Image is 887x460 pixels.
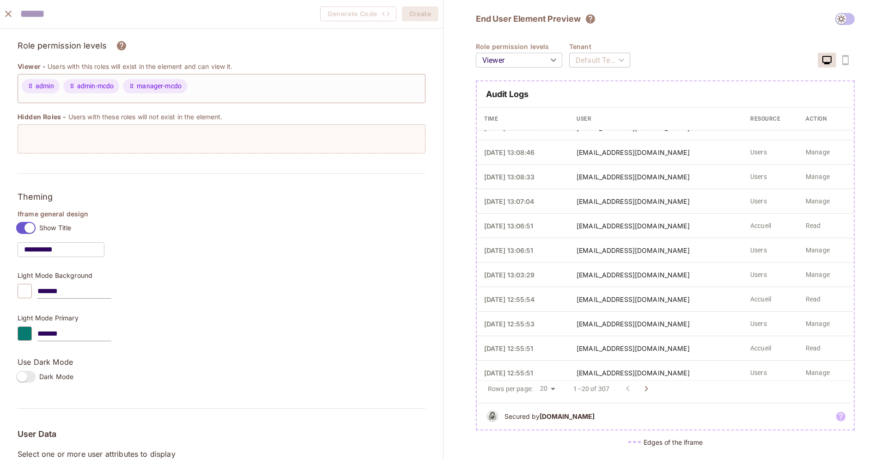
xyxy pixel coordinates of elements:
h4: [DATE] 13:08:46 [484,148,562,157]
h4: [DATE] 13:03:29 [484,270,562,279]
svg: The element will only show tenant specific content. No user information will be visible across te... [585,13,596,25]
td: Accueil [743,214,798,238]
p: [EMAIL_ADDRESS][DOMAIN_NAME] [577,295,735,304]
div: Viewer [476,47,562,73]
td: Manage [798,361,854,385]
p: Use Dark Mode [18,357,425,367]
td: Users [743,361,798,385]
span: Viewer - [18,62,46,71]
h5: Secured by [504,412,595,421]
b: [DOMAIN_NAME] [540,412,595,420]
th: User [569,107,743,130]
td: Manage [798,140,854,165]
h4: [DATE] 13:06:51 [484,246,562,255]
td: Manage [798,312,854,336]
td: Read [798,214,854,238]
td: Manage [798,263,854,287]
span: coming soon [836,53,855,67]
p: 1–20 of 307 [573,384,609,393]
h4: [DATE] 13:08:33 [484,172,562,181]
span: Dark Mode [39,372,73,381]
h4: Iframe general design [18,209,425,218]
div: Default Tenant [569,47,630,73]
p: Users with this roles will exist in the element and can view it. [48,62,232,71]
td: Accueil [743,287,798,312]
p: [EMAIL_ADDRESS][DOMAIN_NAME] [577,246,735,255]
p: Rows per page: [488,384,533,393]
td: Users [743,263,798,287]
p: [EMAIL_ADDRESS][DOMAIN_NAME] [577,344,735,353]
p: [EMAIL_ADDRESS][DOMAIN_NAME] [577,148,735,157]
td: Users [743,189,798,214]
h4: Role permission levels [476,42,569,51]
p: Light Mode Primary [18,314,425,322]
h5: Edges of the iframe [644,438,703,447]
p: [EMAIL_ADDRESS][DOMAIN_NAME] [577,221,735,230]
td: Manage [798,238,854,263]
h5: User Data [18,429,425,439]
td: Users [743,238,798,263]
p: [EMAIL_ADDRESS][DOMAIN_NAME] [577,197,735,206]
p: [EMAIL_ADDRESS][DOMAIN_NAME] [577,319,735,328]
svg: Assign roles to different permission levels and grant users the correct rights over each element.... [116,40,127,51]
h3: Theming [18,190,425,204]
td: Read [798,336,854,361]
h2: Audit Logs [486,89,844,100]
span: Hidden Roles - [18,112,67,122]
span: Show Title [39,223,71,232]
h2: End User Element Preview [476,13,580,25]
td: Users [743,312,798,336]
span: manager-mcdo [137,81,182,91]
h4: [DATE] 12:55:51 [484,344,562,353]
span: Create the element to generate code [320,6,396,21]
button: Generate Code [320,6,396,21]
th: resource [743,107,798,130]
span: admin-mcdo [77,81,114,91]
h4: Tenant [569,42,637,51]
td: Manage [798,189,854,214]
p: Users with these roles will not exist in the element. [68,112,223,121]
th: action [798,107,854,130]
h4: [DATE] 13:06:51 [484,221,562,230]
span: admin [36,81,54,91]
p: [EMAIL_ADDRESS][DOMAIN_NAME] [577,172,735,181]
th: Time [477,107,569,130]
h4: [DATE] 13:07:04 [484,197,562,206]
td: Users [743,165,798,189]
p: [EMAIL_ADDRESS][DOMAIN_NAME] [577,270,735,279]
td: Users [743,140,798,165]
h4: [DATE] 12:55:54 [484,295,562,304]
button: Go to next page [637,380,656,398]
h3: Role permission levels [18,39,107,53]
td: Manage [798,165,854,189]
img: b&w logo [484,408,501,425]
p: Select one or more user attributes to display [18,449,425,459]
button: Create [402,6,438,21]
h4: [DATE] 12:55:51 [484,368,562,377]
div: 20 [536,382,559,395]
h4: [DATE] 12:55:53 [484,319,562,328]
td: Accueil [743,336,798,361]
p: Light Mode Background [18,272,425,279]
p: [EMAIL_ADDRESS][DOMAIN_NAME] [577,368,735,377]
td: Read [798,287,854,312]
